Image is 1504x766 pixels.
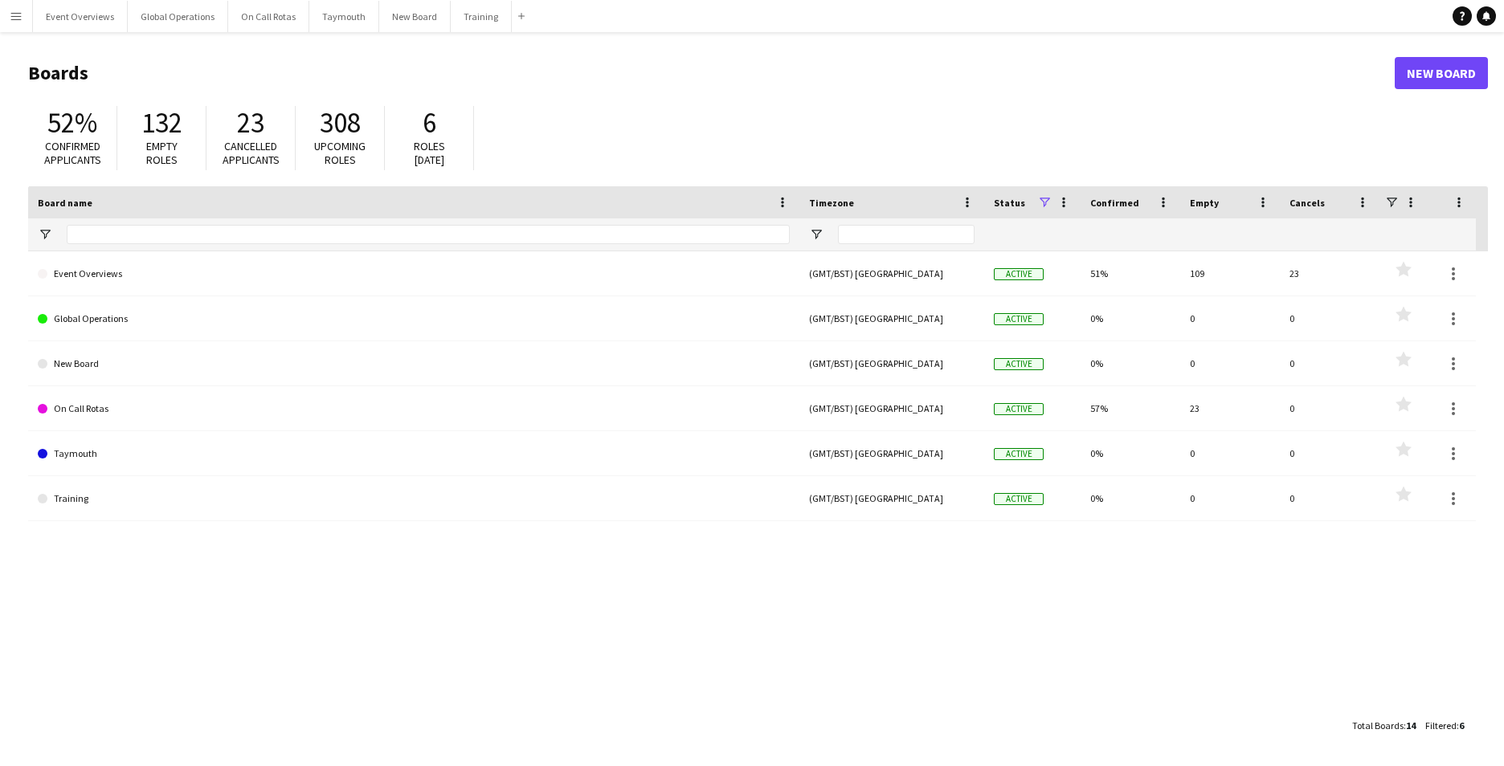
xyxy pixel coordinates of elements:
[1180,296,1280,340] div: 0
[1180,386,1280,430] div: 23
[809,197,854,209] span: Timezone
[799,341,984,385] div: (GMT/BST) [GEOGRAPHIC_DATA]
[141,105,182,141] span: 132
[1180,341,1280,385] div: 0
[994,493,1044,505] span: Active
[320,105,361,141] span: 308
[38,341,790,386] a: New Board
[38,197,92,209] span: Board name
[994,358,1044,370] span: Active
[1352,710,1416,741] div: :
[1352,719,1404,731] span: Total Boards
[1280,431,1379,475] div: 0
[1180,251,1280,295] div: 109
[799,251,984,295] div: (GMT/BST) [GEOGRAPHIC_DATA]
[44,139,101,167] span: Confirmed applicants
[799,296,984,340] div: (GMT/BST) [GEOGRAPHIC_DATA]
[1081,431,1180,475] div: 0%
[994,448,1044,460] span: Active
[1081,251,1180,295] div: 51%
[379,1,451,32] button: New Board
[799,476,984,520] div: (GMT/BST) [GEOGRAPHIC_DATA]
[1406,719,1416,731] span: 14
[994,197,1025,209] span: Status
[28,61,1395,85] h1: Boards
[1280,251,1379,295] div: 23
[1395,57,1488,89] a: New Board
[1081,341,1180,385] div: 0%
[1425,710,1464,741] div: :
[1090,197,1139,209] span: Confirmed
[414,139,445,167] span: Roles [DATE]
[314,139,366,167] span: Upcoming roles
[33,1,128,32] button: Event Overviews
[128,1,228,32] button: Global Operations
[228,1,309,32] button: On Call Rotas
[1190,197,1219,209] span: Empty
[1459,719,1464,731] span: 6
[451,1,512,32] button: Training
[1289,197,1325,209] span: Cancels
[38,386,790,431] a: On Call Rotas
[994,313,1044,325] span: Active
[223,139,280,167] span: Cancelled applicants
[1280,386,1379,430] div: 0
[1081,296,1180,340] div: 0%
[237,105,264,141] span: 23
[146,139,178,167] span: Empty roles
[838,225,975,244] input: Timezone Filter Input
[309,1,379,32] button: Taymouth
[1425,719,1457,731] span: Filtered
[38,431,790,476] a: Taymouth
[799,386,984,430] div: (GMT/BST) [GEOGRAPHIC_DATA]
[38,227,52,242] button: Open Filter Menu
[38,251,790,296] a: Event Overviews
[67,225,790,244] input: Board name Filter Input
[38,296,790,341] a: Global Operations
[1180,476,1280,520] div: 0
[1081,386,1180,430] div: 57%
[809,227,824,242] button: Open Filter Menu
[1180,431,1280,475] div: 0
[1280,341,1379,385] div: 0
[423,105,436,141] span: 6
[47,105,97,141] span: 52%
[1280,296,1379,340] div: 0
[38,476,790,521] a: Training
[1081,476,1180,520] div: 0%
[799,431,984,475] div: (GMT/BST) [GEOGRAPHIC_DATA]
[994,268,1044,280] span: Active
[994,403,1044,415] span: Active
[1280,476,1379,520] div: 0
